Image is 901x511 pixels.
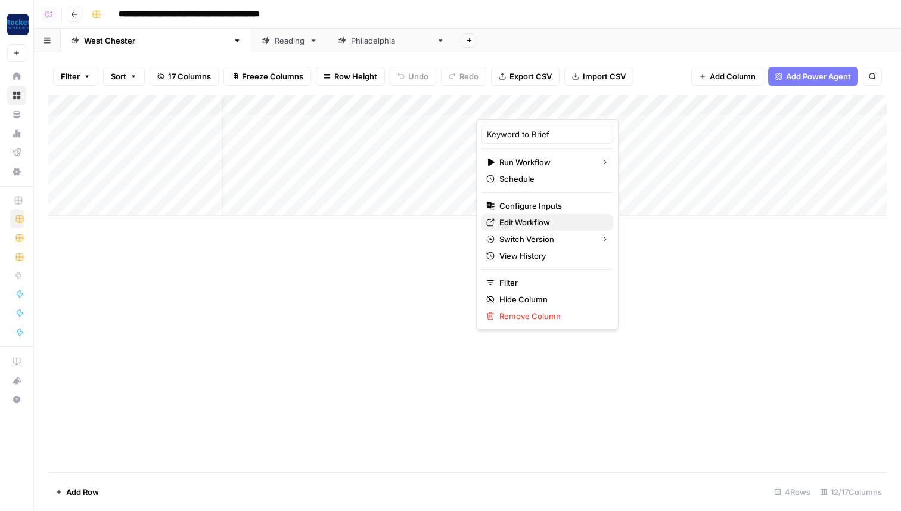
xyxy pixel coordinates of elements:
button: Freeze Columns [223,67,311,86]
span: Remove Column [499,310,604,322]
button: Import CSV [564,67,633,86]
a: Usage [7,124,26,143]
span: Filter [499,277,604,289]
a: Reading [251,29,328,52]
span: Sort [111,70,126,82]
button: Add Power Agent [768,67,858,86]
button: Add Column [691,67,763,86]
a: Home [7,67,26,86]
a: [GEOGRAPHIC_DATA][PERSON_NAME] [61,29,251,52]
span: Row Height [334,70,377,82]
span: View History [499,250,604,262]
button: 17 Columns [150,67,219,86]
div: 4 Rows [769,482,815,501]
a: AirOps Academy [7,352,26,371]
span: Add Row [66,486,99,498]
button: Row Height [316,67,385,86]
span: Filter [61,70,80,82]
a: Your Data [7,105,26,124]
span: Add Power Agent [786,70,851,82]
button: Filter [53,67,98,86]
a: Settings [7,162,26,181]
a: Flightpath [7,143,26,162]
a: Browse [7,86,26,105]
span: Configure Inputs [499,200,604,212]
span: Redo [459,70,479,82]
button: Undo [390,67,436,86]
button: Workspace: Rocket Pilots [7,10,26,39]
span: Undo [408,70,428,82]
a: [GEOGRAPHIC_DATA] [328,29,455,52]
div: [GEOGRAPHIC_DATA] [351,35,431,47]
button: Sort [103,67,145,86]
span: Import CSV [583,70,626,82]
span: Edit Workflow [499,216,604,228]
div: Reading [275,35,305,47]
img: Rocket Pilots Logo [7,14,29,35]
span: Add Column [710,70,756,82]
div: [GEOGRAPHIC_DATA][PERSON_NAME] [84,35,228,47]
div: 12/17 Columns [815,482,887,501]
span: Freeze Columns [242,70,303,82]
span: Export CSV [509,70,552,82]
span: Schedule [499,173,604,185]
button: Export CSV [491,67,560,86]
button: Help + Support [7,390,26,409]
span: Hide Column [499,293,604,305]
button: Add Row [48,482,106,501]
span: Switch Version [499,233,592,245]
button: What's new? [7,371,26,390]
button: Redo [441,67,486,86]
span: 17 Columns [168,70,211,82]
div: What's new? [8,371,26,389]
span: Run Workflow [499,156,592,168]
